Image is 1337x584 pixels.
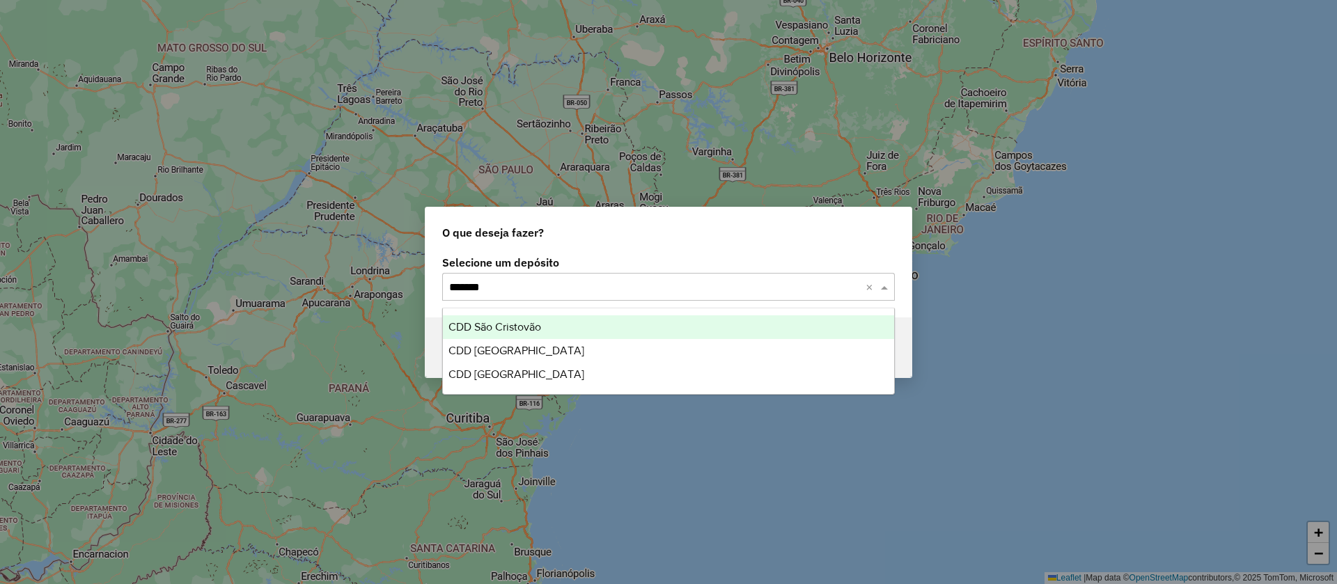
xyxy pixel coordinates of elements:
label: Selecione um depósito [442,254,895,271]
span: O que deseja fazer? [442,224,544,241]
ng-dropdown-panel: Options list [442,308,895,395]
span: CDD [GEOGRAPHIC_DATA] [448,345,584,356]
span: Clear all [866,278,877,295]
span: CDD [GEOGRAPHIC_DATA] [448,368,584,380]
span: CDD São Cristovão [448,321,541,333]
